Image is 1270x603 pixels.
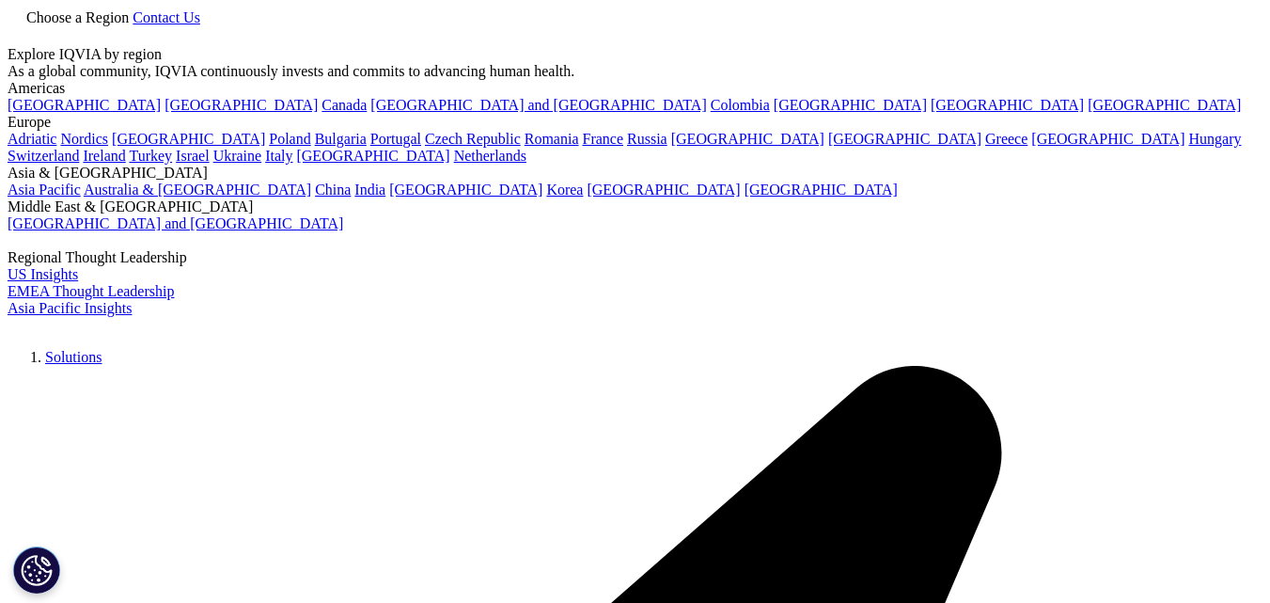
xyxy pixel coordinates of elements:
a: Solutions [45,349,102,365]
span: Choose a Region [26,9,129,25]
a: Ireland [83,148,125,164]
div: Explore IQVIA by region [8,46,1262,63]
a: Netherlands [454,148,526,164]
div: Americas [8,80,1262,97]
a: China [315,182,351,198]
a: [GEOGRAPHIC_DATA] [165,97,318,113]
a: Nordics [60,131,108,147]
a: [GEOGRAPHIC_DATA] [828,131,981,147]
a: Korea [546,182,583,198]
a: Romania [525,131,579,147]
a: US Insights [8,266,78,282]
div: Europe [8,114,1262,131]
a: [GEOGRAPHIC_DATA] [671,131,824,147]
a: [GEOGRAPHIC_DATA] and [GEOGRAPHIC_DATA] [8,215,343,231]
a: Canada [321,97,367,113]
a: Contact Us [133,9,200,25]
a: Colombia [711,97,770,113]
a: [GEOGRAPHIC_DATA] [1088,97,1241,113]
a: Russia [627,131,667,147]
a: Asia Pacific Insights [8,300,132,316]
a: EMEA Thought Leadership [8,283,174,299]
a: Hungary [1188,131,1241,147]
a: [GEOGRAPHIC_DATA] [296,148,449,164]
a: Turkey [129,148,172,164]
a: India [354,182,385,198]
a: [GEOGRAPHIC_DATA] [774,97,927,113]
a: Bulgaria [315,131,367,147]
a: Italy [265,148,292,164]
a: Australia & [GEOGRAPHIC_DATA] [84,182,311,198]
div: Regional Thought Leadership [8,249,1262,266]
a: [GEOGRAPHIC_DATA] [389,182,542,198]
a: [GEOGRAPHIC_DATA] and [GEOGRAPHIC_DATA] [370,97,706,113]
a: France [583,131,624,147]
a: [GEOGRAPHIC_DATA] [8,97,161,113]
a: Ukraine [213,148,262,164]
div: Asia & [GEOGRAPHIC_DATA] [8,165,1262,182]
button: Cookies Settings [13,547,60,594]
a: [GEOGRAPHIC_DATA] [931,97,1084,113]
a: Portugal [370,131,421,147]
a: Czech Republic [425,131,521,147]
a: [GEOGRAPHIC_DATA] [745,182,898,198]
a: [GEOGRAPHIC_DATA] [112,131,265,147]
a: Adriatic [8,131,56,147]
a: Switzerland [8,148,79,164]
div: Middle East & [GEOGRAPHIC_DATA] [8,198,1262,215]
a: [GEOGRAPHIC_DATA] [1031,131,1184,147]
a: Poland [269,131,310,147]
a: Asia Pacific [8,182,81,198]
a: Israel [176,148,210,164]
a: Greece [985,131,1027,147]
div: As a global community, IQVIA continuously invests and commits to advancing human health. [8,63,1262,80]
a: [GEOGRAPHIC_DATA] [587,182,740,198]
